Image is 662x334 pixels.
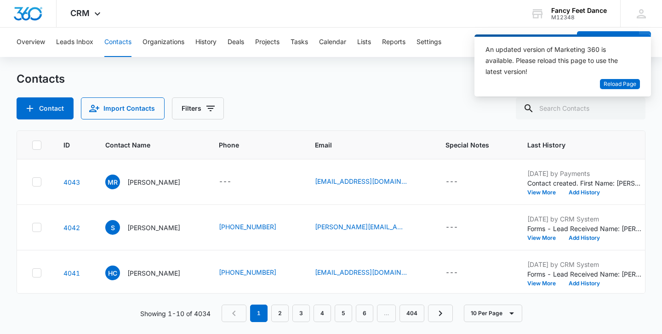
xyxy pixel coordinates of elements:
p: Showing 1-10 of 4034 [140,309,211,318]
span: Contact Name [105,140,183,150]
button: History [195,28,217,57]
div: Email - cheidi3@gmail.com - Select to Edit Field [315,267,423,278]
div: Special Notes - - Select to Edit Field [445,176,474,187]
span: MR [105,175,120,189]
button: Tasks [291,28,308,57]
div: Special Notes - - Select to Edit Field [445,222,474,233]
button: Import Contacts [81,97,165,119]
button: Lists [357,28,371,57]
div: An updated version of Marketing 360 is available. Please reload this page to use the latest version! [485,44,629,77]
p: [PERSON_NAME] [127,177,180,187]
span: CRM [70,8,90,18]
button: Overview [17,28,45,57]
p: [PERSON_NAME] [127,268,180,278]
div: Contact Name - Sasha - Select to Edit Field [105,220,197,235]
button: Organizations [143,28,184,57]
input: Search Contacts [516,97,645,119]
button: Add History [562,235,606,241]
span: Email [315,140,410,150]
div: account name [551,7,607,14]
span: HC [105,266,120,280]
nav: Pagination [222,305,453,322]
button: Leads Inbox [56,28,93,57]
a: Page 404 [399,305,424,322]
a: [EMAIL_ADDRESS][DOMAIN_NAME] [315,176,407,186]
a: Page 3 [292,305,310,322]
button: Add History [562,190,606,195]
button: Contacts [104,28,131,57]
button: Reports [382,28,405,57]
div: Special Notes - - Select to Edit Field [445,267,474,278]
p: Forms - Lead Received Name: [PERSON_NAME]: [PERSON_NAME][EMAIL_ADDRESS][DOMAIN_NAME] Phone: [PHON... [527,224,642,233]
div: --- [445,176,458,187]
div: --- [445,222,458,233]
div: Contact Name - Heidi Cabral - Select to Edit Field [105,266,197,280]
button: Add Contact [17,97,74,119]
button: Deals [228,28,244,57]
button: Reload Page [600,79,640,90]
div: Phone - (917) 966-0610 - Select to Edit Field [219,267,293,278]
button: Calendar [319,28,346,57]
a: [PHONE_NUMBER] [219,222,276,232]
a: Page 4 [314,305,331,322]
h1: Contacts [17,72,65,86]
p: [DATE] by Payments [527,169,642,178]
a: Navigate to contact details page for Mary Rodriguez [63,178,80,186]
div: Phone - - Select to Edit Field [219,176,248,187]
a: [PERSON_NAME][EMAIL_ADDRESS][DOMAIN_NAME] [315,222,407,232]
p: Forms - Lead Received Name: [PERSON_NAME] Email: [EMAIL_ADDRESS][DOMAIN_NAME] Phone: [PHONE_NUMBE... [527,269,642,279]
p: [PERSON_NAME] [127,223,180,232]
div: --- [219,176,231,187]
em: 1 [250,305,268,322]
p: Contact created. First Name: [PERSON_NAME] Last Name: [PERSON_NAME] Email: [PERSON_NAME][EMAIL_AD... [527,178,642,188]
button: Add Contact [577,31,639,53]
a: Page 6 [356,305,373,322]
button: Projects [255,28,280,57]
button: Settings [417,28,441,57]
div: Email - sasha@ivyinfusions.com - Select to Edit Field [315,222,423,233]
button: View More [527,190,562,195]
button: View More [527,281,562,286]
span: Reload Page [604,80,636,89]
button: Add History [562,281,606,286]
button: 10 Per Page [464,305,522,322]
a: [PHONE_NUMBER] [219,267,276,277]
a: Page 2 [271,305,289,322]
span: ID [63,140,70,150]
p: [DATE] by CRM System [527,214,642,224]
div: --- [445,267,458,278]
a: Page 5 [335,305,352,322]
p: [DATE] by CRM System [527,260,642,269]
button: Filters [172,97,224,119]
a: [EMAIL_ADDRESS][DOMAIN_NAME] [315,267,407,277]
span: Last History [527,140,629,150]
span: Phone [219,140,280,150]
a: Next Page [428,305,453,322]
a: Navigate to contact details page for Heidi Cabral [63,269,80,277]
div: account id [551,14,607,21]
a: Navigate to contact details page for Sasha [63,224,80,232]
span: S [105,220,120,235]
div: Phone - (646) 281-9495 - Select to Edit Field [219,222,293,233]
button: View More [527,235,562,241]
div: Email - daniaastacio@yahoo.com - Select to Edit Field [315,176,423,187]
div: Contact Name - Mary Rodriguez - Select to Edit Field [105,175,197,189]
span: Special Notes [445,140,492,150]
